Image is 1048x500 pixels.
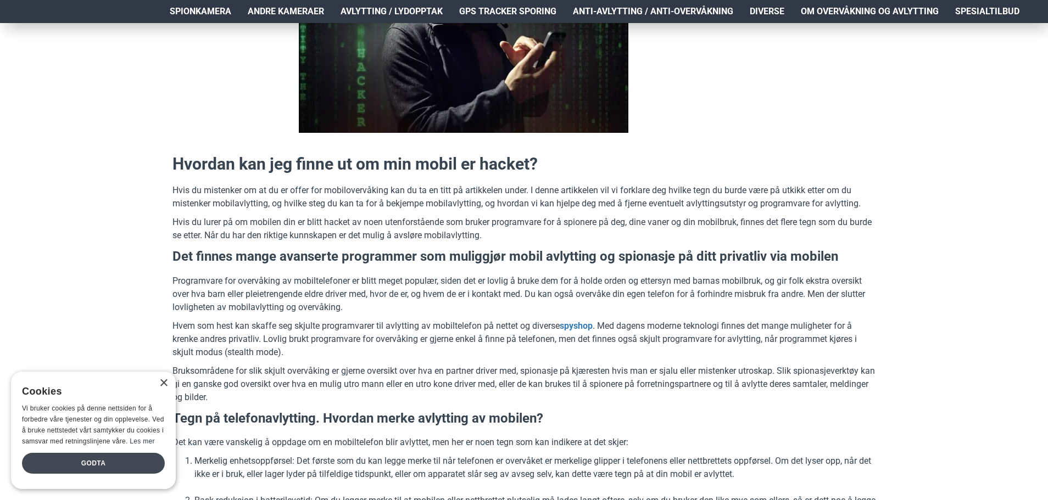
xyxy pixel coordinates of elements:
span: Andre kameraer [248,5,324,18]
span: Anti-avlytting / Anti-overvåkning [573,5,733,18]
p: Hvem som hest kan skaffe seg skjulte programvarer til avlytting av mobiltelefon på nettet og dive... [172,319,876,359]
p: Bruksområdene for slik skjult overvåking er gjerne oversikt over hva en partner driver med, spion... [172,364,876,404]
a: spyshop [560,319,593,333]
span: Spesialtilbud [955,5,1019,18]
div: Close [159,379,168,387]
p: Programvare for overvåking av mobiltelefoner er blitt meget populær, siden det er lovlig å bruke ... [172,274,876,314]
span: Avlytting / Lydopptak [341,5,443,18]
h3: Tegn på telefonavlytting. Hvordan merke avlytting av mobilen? [172,409,876,428]
span: Diverse [750,5,784,18]
a: Les mer, opens a new window [130,437,154,445]
span: GPS Tracker Sporing [459,5,556,18]
h2: Hvordan kan jeg finne ut om min mobil er hacket? [172,153,876,176]
div: Cookies [22,380,158,403]
li: Merkelig enhetsoppførsel: Det første som du kan legge merke til når telefonen er overvåket er mer... [194,454,876,481]
h3: Det finnes mange avanserte programmer som muliggjør mobil avlytting og spionasje på ditt privatli... [172,248,876,266]
span: Om overvåkning og avlytting [801,5,939,18]
p: Det kan være vanskelig å oppdage om en mobiltelefon blir avlyttet, men her er noen tegn som kan i... [172,436,876,449]
span: Vi bruker cookies på denne nettsiden for å forbedre våre tjenester og din opplevelse. Ved å bruke... [22,405,164,445]
p: Hvis du lurer på om mobilen din er blitt hacket av noen utenforstående som bruker programvare for... [172,216,876,242]
span: Spionkamera [170,5,231,18]
div: Godta [22,453,165,474]
p: Hvis du mistenker om at du er offer for mobilovervåking kan du ta en titt på artikkelen under. I ... [172,184,876,210]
